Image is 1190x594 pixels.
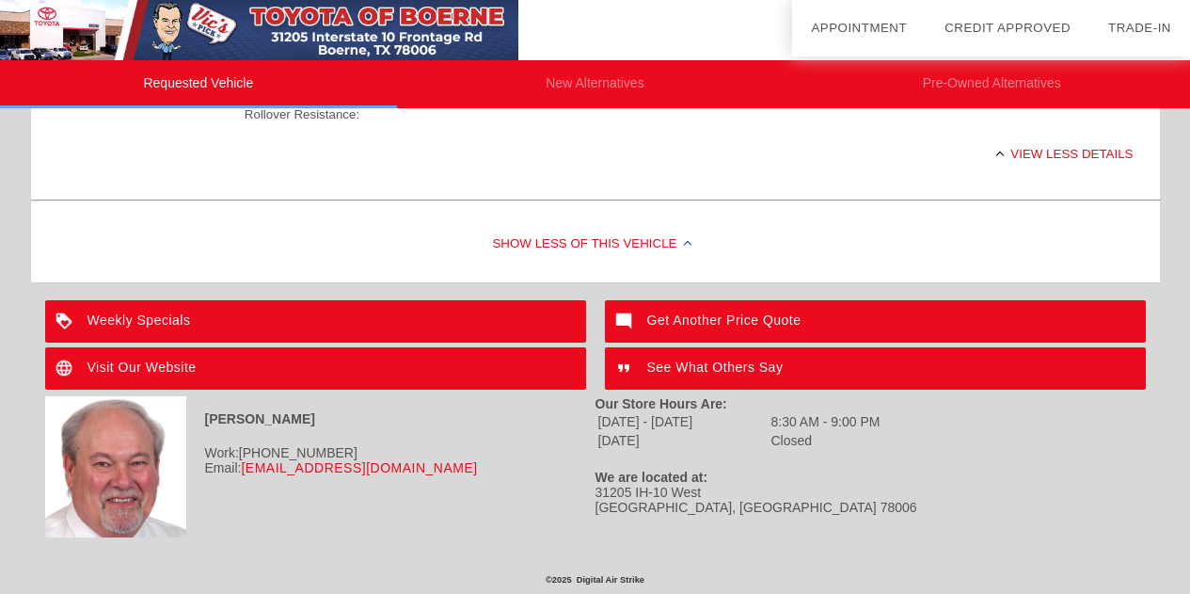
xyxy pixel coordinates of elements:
strong: We are located at: [595,470,708,485]
img: ic_loyalty_white_24dp_2x.png [45,300,87,343]
strong: [PERSON_NAME] [205,411,315,426]
a: See What Others Say [605,347,1146,390]
span: [PHONE_NUMBER] [239,445,357,460]
a: Appointment [811,21,907,35]
a: [EMAIL_ADDRESS][DOMAIN_NAME] [241,460,477,475]
li: Pre-Owned Alternatives [793,60,1190,108]
img: ic_format_quote_white_24dp_2x.png [605,347,647,390]
strong: Our Store Hours Are: [595,396,727,411]
a: Visit Our Website [45,347,586,390]
li: New Alternatives [397,60,794,108]
img: ic_mode_comment_white_24dp_2x.png [605,300,647,343]
td: [DATE] - [DATE] [597,413,769,430]
td: [DATE] [597,432,769,449]
div: Email: [45,460,595,475]
div: 31205 IH-10 West [GEOGRAPHIC_DATA], [GEOGRAPHIC_DATA] 78006 [595,485,1146,515]
a: Trade-In [1108,21,1171,35]
td: 8:30 AM - 9:00 PM [770,413,881,430]
div: Work: [45,445,595,460]
td: Closed [770,432,881,449]
img: ic_language_white_24dp_2x.png [45,347,87,390]
a: Credit Approved [944,21,1071,35]
div: Show Less of this Vehicle [31,207,1160,282]
div: View less details [245,131,1134,177]
a: Weekly Specials [45,300,586,343]
a: Get Another Price Quote [605,300,1146,343]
